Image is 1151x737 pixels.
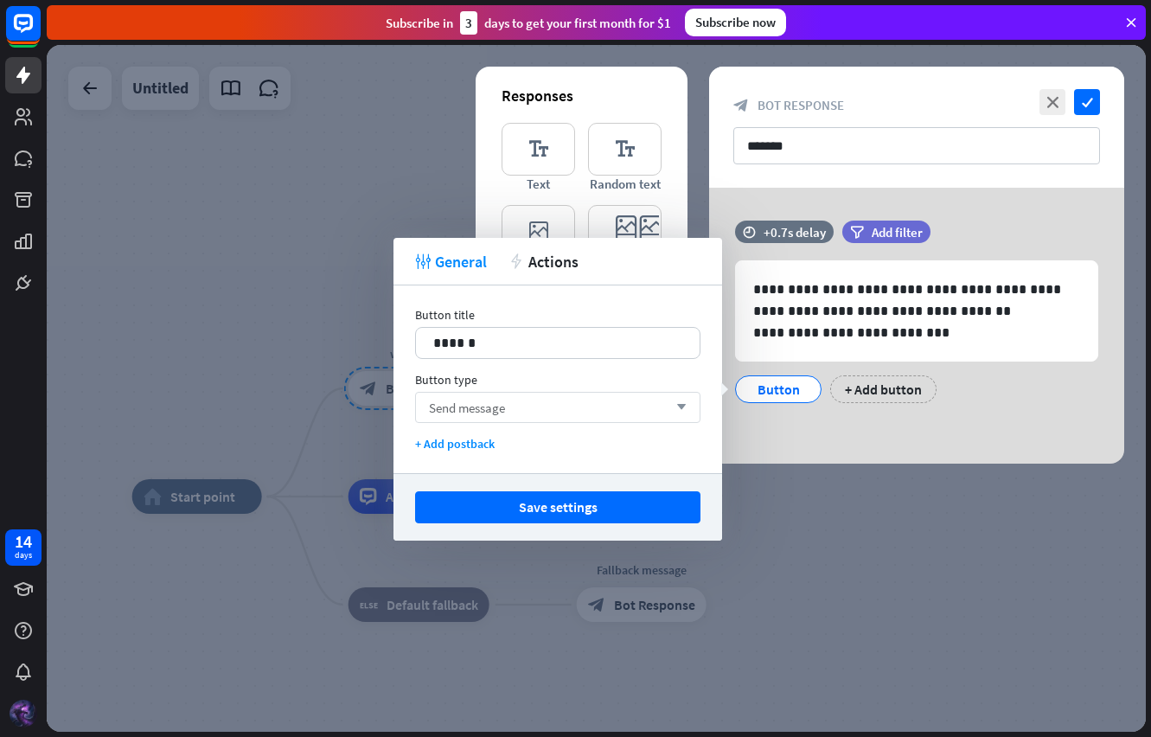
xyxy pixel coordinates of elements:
a: 14 days [5,529,42,566]
i: action [508,253,524,269]
i: arrow_down [668,402,687,413]
div: +0.7s delay [764,224,826,240]
i: close [1039,89,1065,115]
div: + Add button [830,375,937,403]
i: time [743,226,756,238]
span: General [435,252,487,272]
i: block_bot_response [733,98,749,113]
i: tweak [415,253,431,269]
div: Button type [415,372,700,388]
span: Actions [528,252,579,272]
button: Open LiveChat chat widget [14,7,66,59]
button: Save settings [415,491,700,523]
span: Bot Response [758,97,844,113]
div: Subscribe in days to get your first month for $1 [386,11,671,35]
span: Send message [429,400,505,416]
div: + Add postback [415,436,700,452]
i: check [1074,89,1100,115]
div: Button [750,376,807,402]
div: 3 [460,11,477,35]
span: Add filter [872,224,923,240]
i: filter [850,226,864,239]
div: Button title [415,307,700,323]
div: 14 [15,534,32,549]
div: days [15,549,32,561]
div: Subscribe now [685,9,786,36]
